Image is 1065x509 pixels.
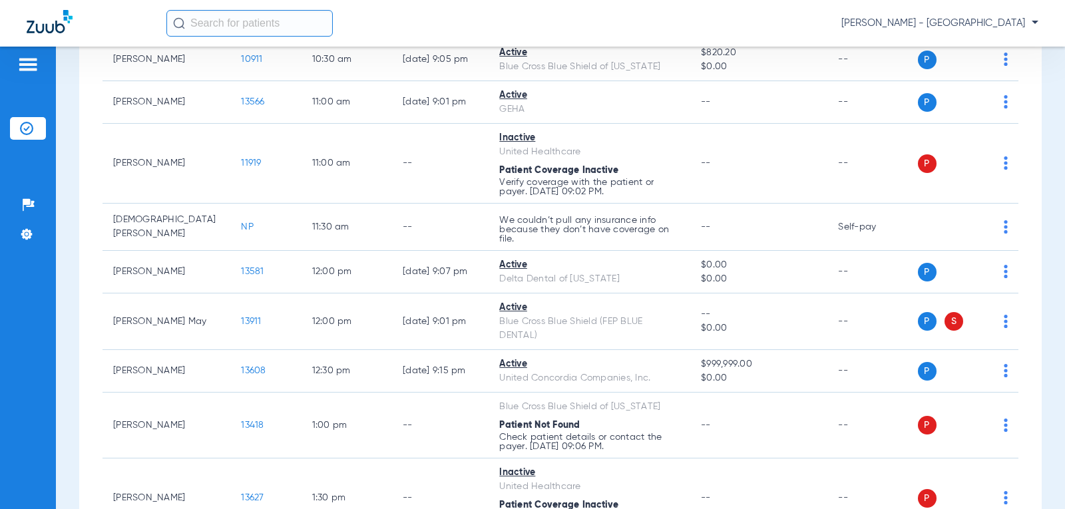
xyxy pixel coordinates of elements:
span: 13911 [241,317,261,326]
td: -- [827,81,917,124]
span: 13581 [241,267,264,276]
div: United Healthcare [499,480,680,494]
span: -- [701,158,711,168]
span: P [918,416,937,434]
p: Check patient details or contact the payer. [DATE] 09:06 PM. [499,432,680,451]
td: [PERSON_NAME] May [103,293,230,350]
td: [PERSON_NAME] [103,39,230,81]
td: 11:00 AM [302,81,393,124]
div: Blue Cross Blue Shield of [US_STATE] [499,400,680,414]
div: United Healthcare [499,145,680,159]
span: 13566 [241,97,264,106]
span: $999,999.00 [701,357,817,371]
td: [DATE] 9:01 PM [392,293,489,350]
div: Active [499,357,680,371]
img: group-dot-blue.svg [1004,265,1008,278]
td: [DATE] 9:07 PM [392,251,489,293]
td: 10:30 AM [302,39,393,81]
div: United Concordia Companies, Inc. [499,371,680,385]
span: -- [701,421,711,430]
img: group-dot-blue.svg [1004,220,1008,234]
td: [PERSON_NAME] [103,124,230,204]
span: Patient Coverage Inactive [499,166,618,175]
td: -- [827,251,917,293]
span: $0.00 [701,60,817,74]
span: 10911 [241,55,262,64]
span: $0.00 [701,321,817,335]
span: -- [701,222,711,232]
span: [PERSON_NAME] - [GEOGRAPHIC_DATA] [841,17,1038,30]
td: [DATE] 9:15 PM [392,350,489,393]
p: Verify coverage with the patient or payer. [DATE] 09:02 PM. [499,178,680,196]
span: $0.00 [701,272,817,286]
img: Search Icon [173,17,185,29]
div: GEHA [499,102,680,116]
span: P [918,489,937,508]
td: [DATE] 9:05 PM [392,39,489,81]
div: Inactive [499,466,680,480]
img: group-dot-blue.svg [1004,419,1008,432]
span: 13608 [241,366,266,375]
td: -- [827,393,917,458]
td: -- [827,39,917,81]
span: P [918,51,937,69]
span: -- [701,493,711,502]
img: Zuub Logo [27,10,73,33]
span: P [918,93,937,112]
div: Delta Dental of [US_STATE] [499,272,680,286]
span: -- [701,97,711,106]
span: NP [241,222,254,232]
td: -- [827,293,917,350]
td: -- [827,124,917,204]
span: 11919 [241,158,261,168]
div: Blue Cross Blue Shield of [US_STATE] [499,60,680,74]
td: -- [392,393,489,458]
span: P [918,263,937,281]
img: hamburger-icon [17,57,39,73]
td: 1:00 PM [302,393,393,458]
img: group-dot-blue.svg [1004,156,1008,170]
span: $0.00 [701,258,817,272]
td: 11:30 AM [302,204,393,251]
td: Self-pay [827,204,917,251]
td: -- [392,124,489,204]
span: -- [701,307,817,321]
td: [DEMOGRAPHIC_DATA][PERSON_NAME] [103,204,230,251]
div: Active [499,258,680,272]
td: [DATE] 9:01 PM [392,81,489,124]
span: P [918,154,937,173]
img: group-dot-blue.svg [1004,364,1008,377]
td: -- [827,350,917,393]
div: Blue Cross Blue Shield (FEP BLUE DENTAL) [499,315,680,343]
span: 13627 [241,493,264,502]
td: [PERSON_NAME] [103,393,230,458]
td: 11:00 AM [302,124,393,204]
input: Search for patients [166,10,333,37]
td: 12:00 PM [302,293,393,350]
span: 13418 [241,421,264,430]
td: [PERSON_NAME] [103,81,230,124]
td: [PERSON_NAME] [103,350,230,393]
div: Active [499,88,680,102]
span: S [945,312,963,331]
span: P [918,312,937,331]
p: We couldn’t pull any insurance info because they don’t have coverage on file. [499,216,680,244]
img: group-dot-blue.svg [1004,53,1008,66]
div: Active [499,46,680,60]
img: group-dot-blue.svg [1004,95,1008,108]
td: [PERSON_NAME] [103,251,230,293]
span: P [918,362,937,381]
td: 12:30 PM [302,350,393,393]
span: $820.20 [701,46,817,60]
td: 12:00 PM [302,251,393,293]
img: group-dot-blue.svg [1004,315,1008,328]
span: Patient Not Found [499,421,580,430]
span: $0.00 [701,371,817,385]
img: group-dot-blue.svg [1004,491,1008,504]
td: -- [392,204,489,251]
div: Inactive [499,131,680,145]
div: Active [499,301,680,315]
